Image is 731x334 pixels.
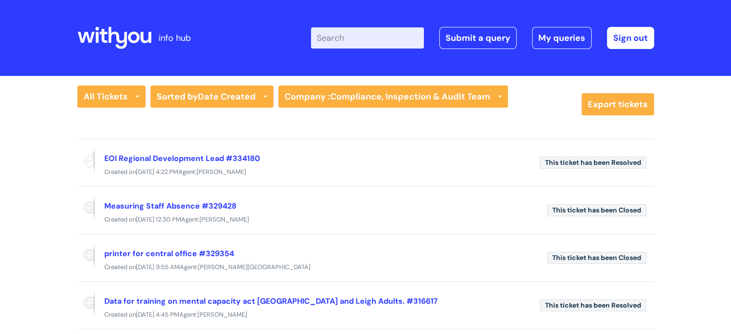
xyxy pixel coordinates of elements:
span: [PERSON_NAME] [197,168,246,176]
span: [PERSON_NAME] [199,215,249,223]
a: Measuring Staff Absence #329428 [104,201,236,211]
input: Search [311,27,424,49]
a: Sign out [607,27,654,49]
a: Submit a query [439,27,517,49]
div: Created on Agent: [77,166,654,178]
div: Created on Agent: [77,261,654,273]
span: [DATE] 4:45 PM [136,310,179,319]
span: This ticket has been Resolved [540,157,646,169]
strong: Compliance, Inspection & Audit Team [330,91,490,102]
span: This ticket has been Closed [547,252,646,264]
div: Created on Agent: [77,214,654,226]
b: Date Created [198,91,256,102]
span: [PERSON_NAME] [198,310,247,319]
span: This ticket has been Resolved [540,299,646,311]
a: Export tickets [582,93,654,115]
a: Data for training on mental capacity act [GEOGRAPHIC_DATA] and Leigh Adults. #316617 [104,296,438,306]
span: Reported via portal [77,242,95,269]
span: Reported via portal [77,290,95,317]
p: info hub [159,30,191,46]
a: printer for central office #329354 [104,248,234,259]
span: [DATE] 4:22 PM [136,168,178,176]
a: All Tickets [77,86,146,108]
div: Created on Agent: [77,309,654,321]
span: Reported via email [77,147,95,174]
a: My queries [532,27,592,49]
a: EOI Regional Development Lead #334180 [104,153,260,163]
span: Reported via portal [77,195,95,222]
a: Company :Compliance, Inspection & Audit Team [278,86,508,108]
a: Sorted byDate Created [150,86,273,108]
span: [PERSON_NAME][GEOGRAPHIC_DATA] [198,263,310,271]
span: [DATE] 12:30 PM [136,215,181,223]
span: [DATE] 9:55 AM [136,263,180,271]
span: This ticket has been Closed [547,204,646,216]
div: | - [311,27,654,49]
